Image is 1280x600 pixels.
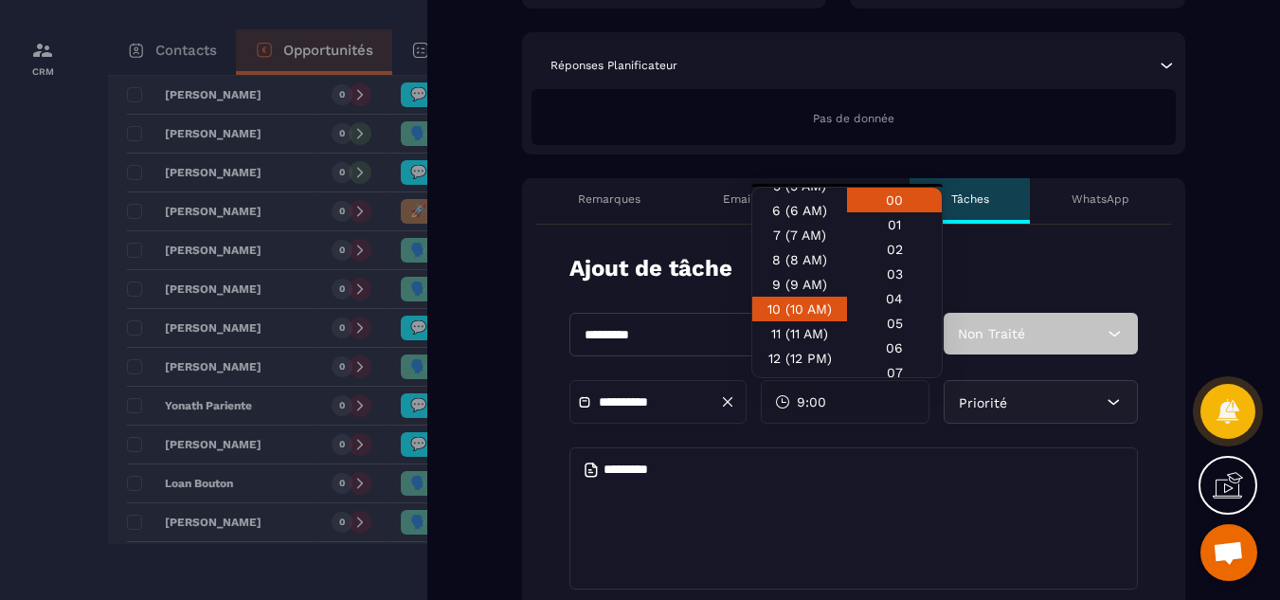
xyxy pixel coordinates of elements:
[959,395,1007,410] span: Priorité
[847,188,942,212] div: 00
[752,223,847,247] div: 7 (7 AM)
[847,311,942,336] div: 05
[951,191,989,207] p: Tâches
[1200,524,1257,581] div: Ouvrir le chat
[813,112,894,125] span: Pas de donnée
[847,262,942,286] div: 03
[752,198,847,223] div: 6 (6 AM)
[752,272,847,297] div: 9 (9 AM)
[1072,191,1129,207] p: WhatsApp
[847,212,942,237] div: 01
[847,336,942,360] div: 06
[578,191,640,207] p: Remarques
[752,297,847,321] div: 10 (10 AM)
[752,371,847,395] div: 13 (1 PM)
[752,321,847,346] div: 11 (11 AM)
[569,253,732,284] p: Ajout de tâche
[847,286,942,311] div: 04
[752,247,847,272] div: 8 (8 AM)
[550,58,677,73] p: Réponses Planificateur
[723,191,760,207] p: Emails
[752,346,847,371] div: 12 (12 PM)
[847,237,942,262] div: 02
[847,360,942,385] div: 07
[797,392,826,411] span: 9:00
[958,326,1025,341] span: Non Traité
